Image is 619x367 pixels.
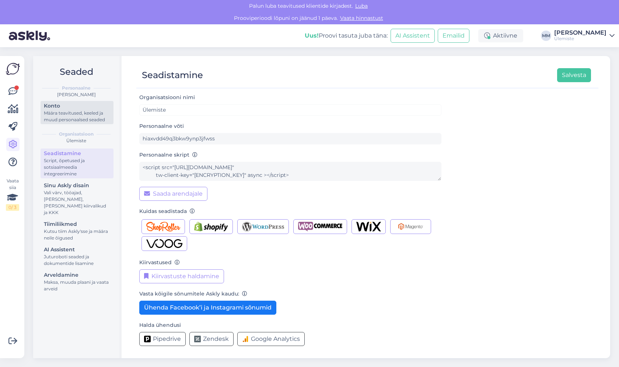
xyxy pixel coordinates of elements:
[557,68,591,82] button: Salvesta
[41,101,113,124] a: KontoMäära teavitused, keeled ja muud personaalsed seaded
[62,85,91,91] b: Personaalne
[554,30,606,36] div: [PERSON_NAME]
[139,301,276,315] button: Ühenda Facebook’i ja Instagrami sõnumid
[203,335,229,343] span: Zendesk
[139,122,184,130] label: Personaalne võti
[41,270,113,293] a: ArveldamineMaksa, muuda plaani ja vaata arveid
[6,178,19,211] div: Vaata siia
[305,32,319,39] b: Uus!
[153,335,181,343] span: Pipedrive
[6,62,20,76] img: Askly Logo
[298,222,342,231] img: Woocommerce
[139,290,247,298] label: Vasta kõigile sõnumitele Askly kaudu:
[39,65,113,79] h2: Seaded
[41,148,113,178] a: SeadistamineScript, õpetused ja sotsiaalmeedia integreerimine
[44,279,110,292] div: Maksa, muuda plaani ja vaata arveid
[142,68,203,82] div: Seadistamine
[59,131,94,137] b: Organisatsioon
[44,102,110,110] div: Konto
[44,228,110,241] div: Kutsu tiim Askly'sse ja määra neile õigused
[251,335,300,343] span: Google Analytics
[139,94,198,101] label: Organisatsiooni nimi
[44,254,110,267] div: Juturoboti seaded ja dokumentide lisamine
[242,336,249,342] img: Google Analytics
[541,31,551,41] div: MM
[44,271,110,279] div: Arveldamine
[554,36,606,42] div: Ülemiste
[353,3,370,9] span: Luba
[139,162,441,181] textarea: <script src="[URL][DOMAIN_NAME]" tw-client-key="[ENCRYPTION_KEY]" async ></script>
[146,222,180,231] img: Shoproller
[395,222,426,231] img: Magento
[139,104,441,116] input: ABC Corporation
[139,259,180,266] label: Kiirvastused
[44,246,110,254] div: AI Assistent
[139,207,195,215] label: Kuidas seadistada
[139,187,207,201] button: Saada arendajale
[146,239,182,248] img: Voog
[242,222,284,231] img: Wordpress
[44,157,110,177] div: Script, õpetused ja sotsiaalmeedia integreerimine
[44,110,110,123] div: Määra teavitused, keeled ja muud personaalsed seaded
[305,31,388,40] div: Proovi tasuta juba täna:
[44,189,110,216] div: Vali värv, tööajad, [PERSON_NAME], [PERSON_NAME] kiirvalikud ja KKK
[41,245,113,268] a: AI AssistentJuturoboti seaded ja dokumentide lisamine
[478,29,523,42] div: Aktiivne
[6,204,19,211] div: 0 / 3
[194,222,228,231] img: Shopify
[438,29,469,43] button: Emailid
[237,332,305,346] button: Google Analytics
[44,150,110,157] div: Seadistamine
[189,332,234,346] button: Zendesk
[139,332,186,346] button: Pipedrive
[194,336,201,342] img: Zendesk
[144,336,151,342] img: Pipedrive
[391,29,435,43] button: AI Assistent
[139,151,197,159] label: Personaalne skript
[41,181,113,217] a: Sinu Askly disainVali värv, tööajad, [PERSON_NAME], [PERSON_NAME] kiirvalikud ja KKK
[44,220,110,228] div: Tiimiliikmed
[39,91,113,98] div: [PERSON_NAME]
[356,222,381,231] img: Wix
[554,30,615,42] a: [PERSON_NAME]Ülemiste
[338,15,385,21] a: Vaata hinnastust
[41,219,113,242] a: TiimiliikmedKutsu tiim Askly'sse ja määra neile õigused
[139,269,224,283] button: Kiirvastuste haldamine
[39,137,113,144] div: Ülemiste
[139,321,181,329] label: Halda ühendusi
[44,182,110,189] div: Sinu Askly disain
